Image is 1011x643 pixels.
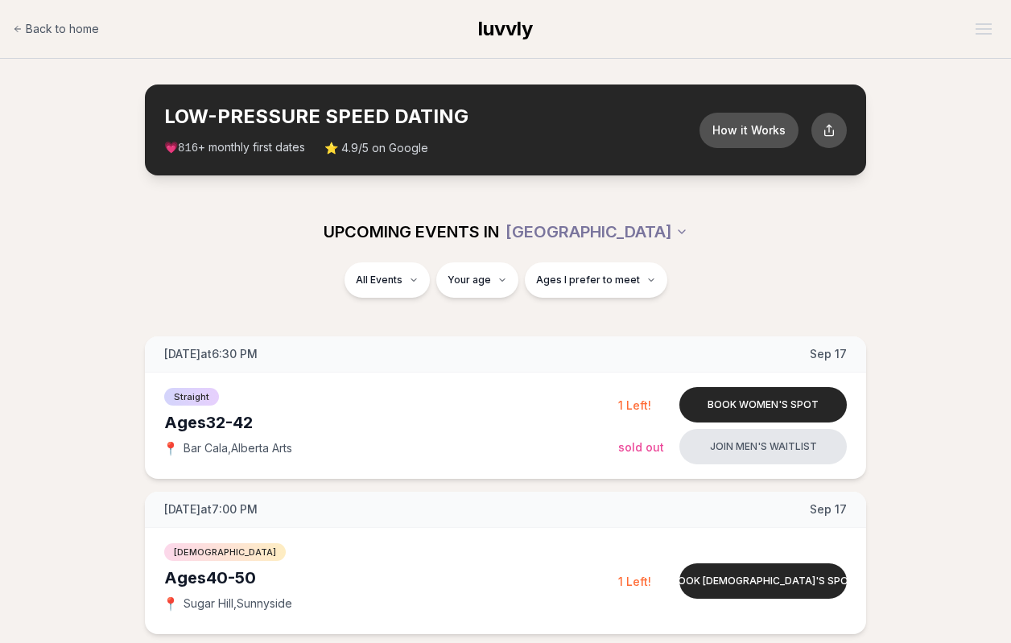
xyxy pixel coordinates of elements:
span: [DEMOGRAPHIC_DATA] [164,543,286,561]
span: Straight [164,388,219,406]
button: How it Works [699,113,798,148]
button: Join men's waitlist [679,429,847,464]
span: Ages I prefer to meet [536,274,640,286]
button: Your age [436,262,518,298]
div: Ages 32-42 [164,411,618,434]
span: Sold Out [618,440,664,454]
span: 💗 + monthly first dates [164,139,305,156]
button: All Events [345,262,430,298]
span: 📍 [164,442,177,455]
button: Book women's spot [679,387,847,422]
button: [GEOGRAPHIC_DATA] [505,214,688,249]
span: 📍 [164,597,177,610]
span: ⭐ 4.9/5 on Google [324,140,428,156]
button: Book [DEMOGRAPHIC_DATA]'s spot [679,563,847,599]
span: Sep 17 [810,346,847,362]
span: Back to home [26,21,99,37]
button: Open menu [969,17,998,41]
a: luvvly [478,16,533,42]
span: 816 [178,142,198,155]
span: UPCOMING EVENTS IN [324,221,499,243]
span: 1 Left! [618,398,651,412]
span: 1 Left! [618,575,651,588]
span: [DATE] at 7:00 PM [164,501,258,517]
button: Ages I prefer to meet [525,262,667,298]
span: luvvly [478,17,533,40]
span: [DATE] at 6:30 PM [164,346,258,362]
a: Back to home [13,13,99,45]
span: Your age [448,274,491,286]
div: Ages 40-50 [164,567,618,589]
span: Sep 17 [810,501,847,517]
span: Bar Cala , Alberta Arts [184,440,292,456]
span: Sugar Hill , Sunnyside [184,596,292,612]
h2: LOW-PRESSURE SPEED DATING [164,104,699,130]
span: All Events [356,274,402,286]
